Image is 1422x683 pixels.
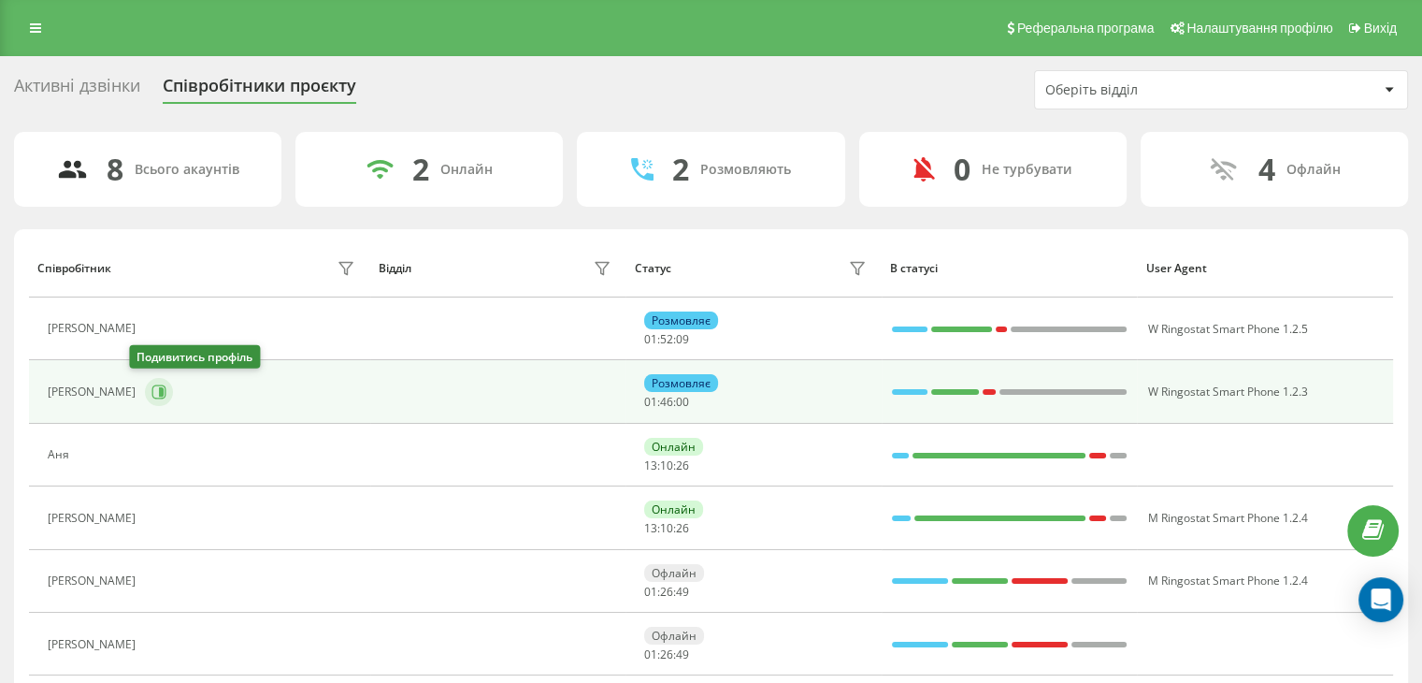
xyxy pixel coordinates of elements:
[644,627,704,645] div: Офлайн
[676,394,689,410] span: 00
[644,333,689,346] div: : :
[644,396,689,409] div: : :
[982,162,1072,178] div: Не турбувати
[644,501,703,518] div: Онлайн
[1147,321,1307,337] span: W Ringostat Smart Phone 1.2.5
[660,520,673,536] span: 10
[644,584,657,600] span: 01
[412,152,429,187] div: 2
[14,76,140,105] div: Активні дзвінки
[644,520,657,536] span: 13
[135,162,239,178] div: Всього акаунтів
[644,458,657,473] span: 13
[379,262,411,275] div: Відділ
[644,312,718,329] div: Розмовляє
[129,345,260,369] div: Подивитись профіль
[676,647,689,662] span: 49
[48,574,140,588] div: [PERSON_NAME]
[1017,21,1155,36] span: Реферальна програма
[660,394,673,410] span: 46
[890,262,1128,275] div: В статусі
[48,322,140,335] div: [PERSON_NAME]
[644,459,689,472] div: : :
[1286,162,1340,178] div: Офлайн
[660,584,673,600] span: 26
[1045,82,1269,98] div: Оберіть відділ
[644,522,689,535] div: : :
[672,152,689,187] div: 2
[644,586,689,599] div: : :
[635,262,671,275] div: Статус
[676,458,689,473] span: 26
[1147,384,1307,400] span: W Ringostat Smart Phone 1.2.3
[163,76,356,105] div: Співробітники проєкту
[1358,577,1403,622] div: Open Intercom Messenger
[48,512,140,525] div: [PERSON_NAME]
[954,152,970,187] div: 0
[660,647,673,662] span: 26
[37,262,111,275] div: Співробітник
[1257,152,1274,187] div: 4
[644,438,703,456] div: Онлайн
[107,152,123,187] div: 8
[676,331,689,347] span: 09
[644,331,657,347] span: 01
[644,564,704,582] div: Офлайн
[1147,510,1307,526] span: M Ringostat Smart Phone 1.2.4
[660,331,673,347] span: 52
[644,648,689,661] div: : :
[1147,573,1307,589] span: M Ringostat Smart Phone 1.2.4
[676,520,689,536] span: 26
[1364,21,1397,36] span: Вихід
[1186,21,1332,36] span: Налаштування профілю
[48,448,74,461] div: Аня
[48,385,140,399] div: [PERSON_NAME]
[644,374,718,392] div: Розмовляє
[644,394,657,410] span: 01
[440,162,493,178] div: Онлайн
[1146,262,1385,275] div: User Agent
[700,162,791,178] div: Розмовляють
[676,584,689,600] span: 49
[48,638,140,651] div: [PERSON_NAME]
[660,458,673,473] span: 10
[644,647,657,662] span: 01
